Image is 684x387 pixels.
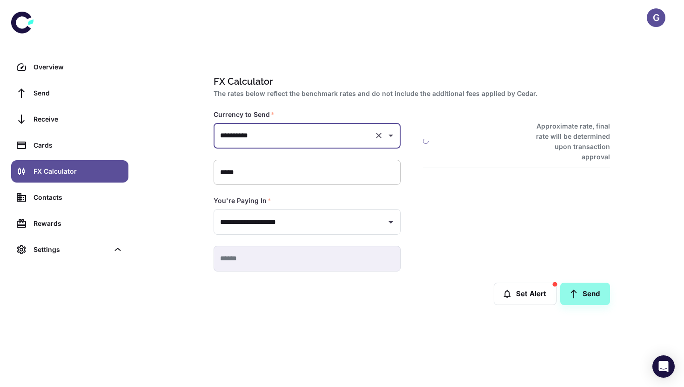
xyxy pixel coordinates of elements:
[11,82,128,104] a: Send
[494,283,557,305] button: Set Alert
[560,283,610,305] a: Send
[214,196,271,205] label: You're Paying In
[34,166,123,177] div: FX Calculator
[526,121,610,162] h6: Approximate rate, final rate will be determined upon transaction approval
[34,140,123,150] div: Cards
[384,129,397,142] button: Open
[214,110,275,119] label: Currency to Send
[384,216,397,229] button: Open
[34,88,123,98] div: Send
[647,8,665,27] button: G
[652,355,675,378] div: Open Intercom Messenger
[372,129,385,142] button: Clear
[214,75,606,88] h1: FX Calculator
[11,186,128,209] a: Contacts
[34,114,123,124] div: Receive
[11,108,128,130] a: Receive
[11,238,128,261] div: Settings
[34,62,123,72] div: Overview
[34,244,109,255] div: Settings
[34,192,123,203] div: Contacts
[11,134,128,156] a: Cards
[11,56,128,78] a: Overview
[34,218,123,229] div: Rewards
[11,160,128,183] a: FX Calculator
[11,212,128,235] a: Rewards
